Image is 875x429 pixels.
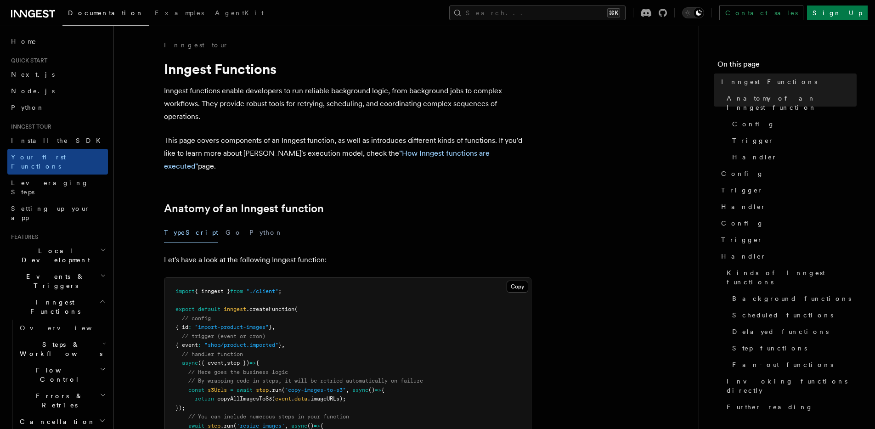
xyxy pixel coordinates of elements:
[717,73,857,90] a: Inngest Functions
[249,360,256,366] span: =>
[7,83,108,99] a: Node.js
[246,288,278,294] span: "./client"
[721,186,763,195] span: Trigger
[11,153,66,170] span: Your first Functions
[7,99,108,116] a: Python
[16,336,108,362] button: Steps & Workflows
[294,395,307,402] span: data
[164,222,218,243] button: TypeScript
[188,369,288,375] span: // Here goes the business logic
[155,9,204,17] span: Examples
[285,387,346,393] span: "copy-images-to-s3"
[164,61,531,77] h1: Inngest Functions
[195,324,269,330] span: "import-product-images"
[732,327,829,336] span: Delayed functions
[346,387,349,393] span: ,
[728,307,857,323] a: Scheduled functions
[282,387,285,393] span: (
[721,235,763,244] span: Trigger
[727,268,857,287] span: Kinds of Inngest functions
[11,71,55,78] span: Next.js
[217,395,272,402] span: copyAllImagesToS3
[7,57,47,64] span: Quick start
[7,298,99,316] span: Inngest Functions
[188,387,204,393] span: const
[224,306,246,312] span: inngest
[11,179,89,196] span: Leveraging Steps
[717,231,857,248] a: Trigger
[11,87,55,95] span: Node.js
[249,222,283,243] button: Python
[732,136,774,145] span: Trigger
[164,134,531,173] p: This page covers components of an Inngest function, as well as introduces different kinds of func...
[728,340,857,356] a: Step functions
[230,387,233,393] span: =
[226,222,242,243] button: Go
[7,123,51,130] span: Inngest tour
[320,423,323,429] span: {
[291,395,294,402] span: .
[721,169,764,178] span: Config
[307,423,314,429] span: ()
[68,9,144,17] span: Documentation
[204,342,278,348] span: "shop/product.imported"
[723,399,857,415] a: Further reading
[175,324,188,330] span: { id
[807,6,868,20] a: Sign Up
[314,423,320,429] span: =>
[7,268,108,294] button: Events & Triggers
[721,77,817,86] span: Inngest Functions
[717,215,857,231] a: Config
[682,7,704,18] button: Toggle dark mode
[717,165,857,182] a: Config
[227,360,249,366] span: step })
[727,94,857,112] span: Anatomy of an Inngest function
[256,387,269,393] span: step
[728,323,857,340] a: Delayed functions
[209,3,269,25] a: AgentKit
[16,362,108,388] button: Flow Control
[7,243,108,268] button: Local Development
[7,66,108,83] a: Next.js
[282,342,285,348] span: ,
[224,360,227,366] span: ,
[368,387,375,393] span: ()
[195,395,214,402] span: return
[449,6,626,20] button: Search...⌘K
[208,387,227,393] span: s3Urls
[719,6,803,20] a: Contact sales
[237,423,285,429] span: 'resize-images'
[269,324,272,330] span: }
[732,310,833,320] span: Scheduled functions
[7,200,108,226] a: Setting up your app
[278,342,282,348] span: }
[728,116,857,132] a: Config
[275,395,291,402] span: event
[607,8,620,17] kbd: ⌘K
[732,119,775,129] span: Config
[307,395,346,402] span: .imageURLs);
[164,40,228,50] a: Inngest tour
[149,3,209,25] a: Examples
[723,265,857,290] a: Kinds of Inngest functions
[175,342,198,348] span: { event
[727,402,813,412] span: Further reading
[717,198,857,215] a: Handler
[278,288,282,294] span: ;
[16,388,108,413] button: Errors & Retries
[182,351,243,357] span: // handler function
[7,246,100,265] span: Local Development
[195,288,230,294] span: { inngest }
[220,423,233,429] span: .run
[182,315,211,322] span: // config
[728,132,857,149] a: Trigger
[11,205,90,221] span: Setting up your app
[16,366,100,384] span: Flow Control
[188,423,204,429] span: await
[16,340,102,358] span: Steps & Workflows
[7,175,108,200] a: Leveraging Steps
[721,202,766,211] span: Handler
[175,288,195,294] span: import
[717,182,857,198] a: Trigger
[175,405,185,411] span: });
